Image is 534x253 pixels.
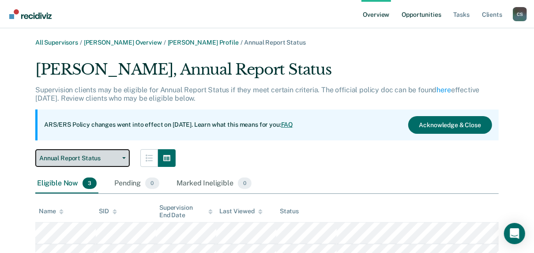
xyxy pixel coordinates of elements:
[35,86,479,102] p: Supervision clients may be eligible for Annual Report Status if they meet certain criteria. The o...
[280,208,299,215] div: Status
[281,121,293,128] a: FAQ
[513,7,527,21] button: Profile dropdown button
[35,39,78,46] a: All Supervisors
[244,39,306,46] span: Annual Report Status
[437,86,451,94] a: here
[35,60,499,86] div: [PERSON_NAME], Annual Report Status
[35,149,130,167] button: Annual Report Status
[162,39,168,46] span: /
[99,208,117,215] div: SID
[9,9,52,19] img: Recidiviz
[159,204,213,219] div: Supervision End Date
[239,39,244,46] span: /
[513,7,527,21] div: C S
[84,39,162,46] a: [PERSON_NAME] Overview
[39,208,64,215] div: Name
[175,174,254,193] div: Marked Ineligible0
[220,208,263,215] div: Last Viewed
[113,174,161,193] div: Pending0
[145,177,159,189] span: 0
[408,116,492,134] button: Acknowledge & Close
[35,174,98,193] div: Eligible Now3
[83,177,97,189] span: 3
[78,39,84,46] span: /
[44,121,293,129] p: ARS/ERS Policy changes went into effect on [DATE]. Learn what this means for you:
[504,223,525,244] div: Open Intercom Messenger
[168,39,239,46] a: [PERSON_NAME] Profile
[238,177,252,189] span: 0
[39,155,119,162] span: Annual Report Status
